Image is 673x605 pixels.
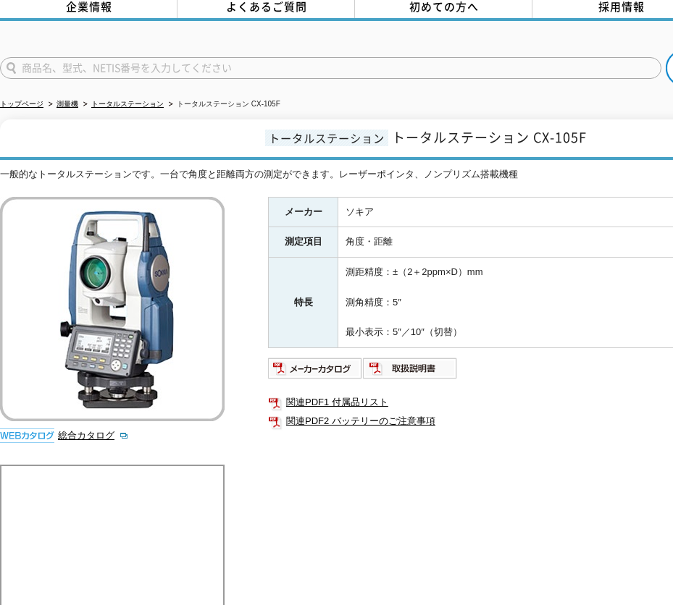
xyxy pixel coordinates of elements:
[166,97,280,112] li: トータルステーション CX-105F
[269,258,338,348] th: 特長
[363,366,458,377] a: 取扱説明書
[392,127,587,147] span: トータルステーション CX-105F
[91,100,164,108] a: トータルステーション
[268,366,363,377] a: メーカーカタログ
[363,357,458,380] img: 取扱説明書
[57,100,78,108] a: 測量機
[268,357,363,380] img: メーカーカタログ
[265,130,388,146] span: トータルステーション
[58,430,129,441] a: 総合カタログ
[269,227,338,258] th: 測定項目
[269,197,338,227] th: メーカー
